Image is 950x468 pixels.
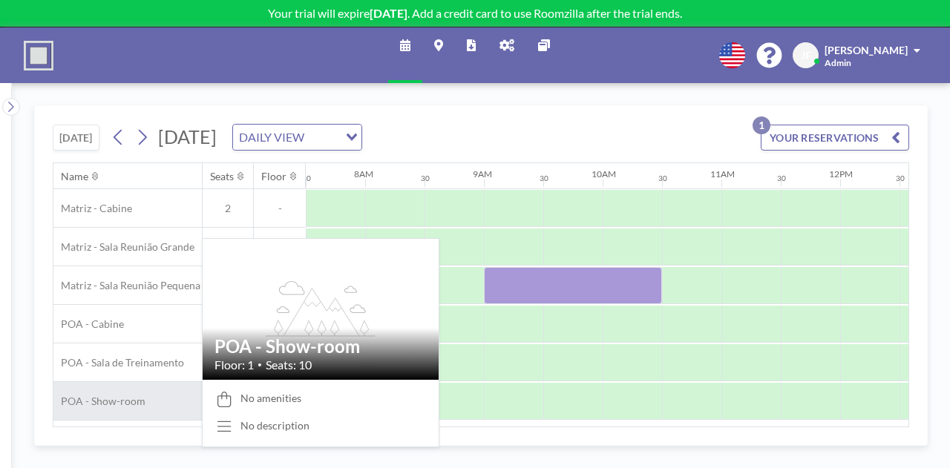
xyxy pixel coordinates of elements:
[896,174,905,183] div: 30
[53,356,184,369] span: POA - Sala de Treinamento
[214,357,254,372] span: Floor: 1
[236,128,307,147] span: DAILY VIEW
[254,202,306,215] span: -
[233,125,361,150] div: Search for option
[421,174,430,183] div: 30
[266,357,312,372] span: Seats: 10
[473,168,492,179] div: 9AM
[258,360,262,369] span: •
[158,125,217,148] span: [DATE]
[302,174,311,183] div: 30
[214,335,427,357] h2: POA - Show-room
[354,168,373,179] div: 8AM
[370,6,407,20] b: [DATE]
[53,317,124,331] span: POA - Cabine
[240,392,301,405] span: No amenities
[592,168,616,179] div: 10AM
[825,57,851,68] span: Admin
[203,202,253,215] span: 2
[53,240,194,254] span: Matriz - Sala Reunião Grande
[825,44,908,56] span: [PERSON_NAME]
[61,170,88,183] div: Name
[53,202,132,215] span: Matriz - Cabine
[240,419,309,432] div: No description
[261,170,286,183] div: Floor
[540,174,548,183] div: 30
[53,395,145,408] span: POA - Show-room
[829,168,853,179] div: 12PM
[761,125,909,151] button: YOUR RESERVATIONS1
[210,170,234,183] div: Seats
[309,128,337,147] input: Search for option
[53,125,99,151] button: [DATE]
[801,49,811,62] span: JF
[710,168,735,179] div: 11AM
[658,174,667,183] div: 30
[53,279,200,292] span: Matriz - Sala Reunião Pequena
[777,174,786,183] div: 30
[753,116,770,134] p: 1
[24,41,53,70] img: organization-logo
